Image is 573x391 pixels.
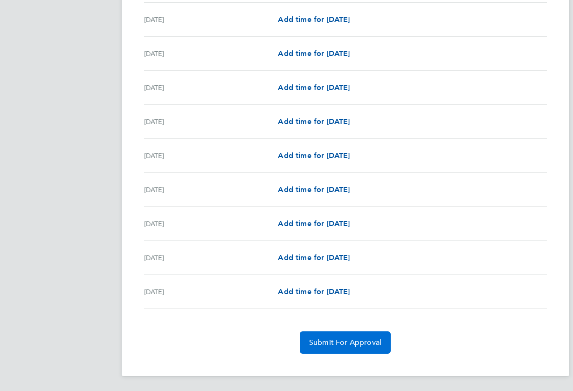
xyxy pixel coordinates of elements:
span: Add time for [DATE] [278,253,350,262]
div: [DATE] [144,184,278,195]
span: Add time for [DATE] [278,185,350,194]
span: Submit For Approval [309,338,381,347]
a: Add time for [DATE] [278,150,350,161]
a: Add time for [DATE] [278,218,350,229]
div: [DATE] [144,150,278,161]
span: Add time for [DATE] [278,219,350,228]
div: [DATE] [144,116,278,127]
a: Add time for [DATE] [278,48,350,59]
span: Add time for [DATE] [278,15,350,24]
span: Add time for [DATE] [278,151,350,160]
a: Add time for [DATE] [278,286,350,297]
div: [DATE] [144,48,278,59]
span: Add time for [DATE] [278,287,350,296]
div: [DATE] [144,82,278,93]
a: Add time for [DATE] [278,82,350,93]
a: Add time for [DATE] [278,14,350,25]
button: Submit For Approval [300,331,391,354]
a: Add time for [DATE] [278,184,350,195]
div: [DATE] [144,218,278,229]
div: [DATE] [144,252,278,263]
div: [DATE] [144,286,278,297]
a: Add time for [DATE] [278,252,350,263]
div: [DATE] [144,14,278,25]
span: Add time for [DATE] [278,83,350,92]
a: Add time for [DATE] [278,116,350,127]
span: Add time for [DATE] [278,117,350,126]
span: Add time for [DATE] [278,49,350,58]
